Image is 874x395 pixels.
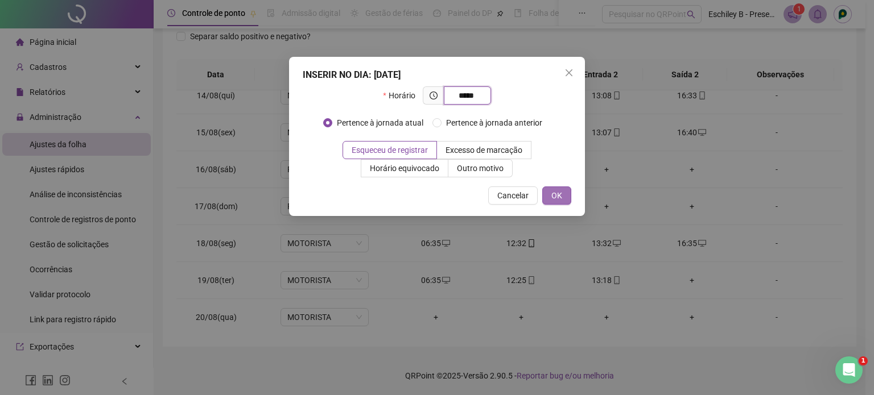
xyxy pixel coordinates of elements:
[859,356,868,365] span: 1
[370,164,439,173] span: Horário equivocado
[497,189,529,202] span: Cancelar
[430,92,438,99] span: clock-circle
[457,164,504,173] span: Outro motivo
[542,186,571,205] button: OK
[352,145,428,155] span: Esqueceu de registrar
[446,145,522,155] span: Excesso de marcação
[303,68,571,82] div: INSERIR NO DIA : [DATE]
[442,117,547,129] span: Pertence à jornada anterior
[564,68,574,77] span: close
[332,117,428,129] span: Pertence à jornada atual
[551,189,562,202] span: OK
[835,356,863,384] iframe: Intercom live chat
[488,186,538,205] button: Cancelar
[383,86,422,105] label: Horário
[560,64,578,82] button: Close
